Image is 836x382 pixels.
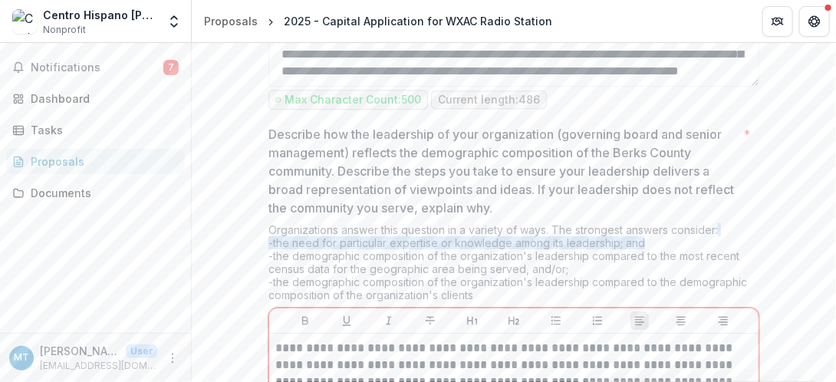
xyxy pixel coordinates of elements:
[463,311,482,330] button: Heading 1
[285,94,421,107] p: Max Character Count: 500
[204,13,258,29] div: Proposals
[31,153,173,170] div: Proposals
[31,61,163,74] span: Notifications
[163,6,185,37] button: Open entity switcher
[31,185,173,201] div: Documents
[6,86,185,111] a: Dashboard
[268,125,737,217] p: Describe how the leadership of your organization (governing board and senior management) reflects...
[547,311,565,330] button: Bullet List
[762,6,793,37] button: Partners
[163,349,182,367] button: More
[43,23,86,37] span: Nonprofit
[421,311,439,330] button: Strike
[505,311,523,330] button: Heading 2
[198,10,558,32] nav: breadcrumb
[284,13,552,29] div: 2025 - Capital Application for WXAC Radio Station
[6,180,185,206] a: Documents
[714,311,732,330] button: Align Right
[40,343,120,359] p: [PERSON_NAME]
[588,311,607,330] button: Ordered List
[198,10,264,32] a: Proposals
[296,311,314,330] button: Bold
[337,311,356,330] button: Underline
[163,60,179,75] span: 7
[126,344,157,358] p: User
[43,7,157,23] div: Centro Hispano [PERSON_NAME] Inc
[12,9,37,34] img: Centro Hispano Daniel Torres Inc
[799,6,830,37] button: Get Help
[380,311,398,330] button: Italicize
[6,149,185,174] a: Proposals
[31,122,173,138] div: Tasks
[40,359,157,373] p: [EMAIL_ADDRESS][DOMAIN_NAME]
[31,91,173,107] div: Dashboard
[6,117,185,143] a: Tasks
[630,311,649,330] button: Align Left
[672,311,690,330] button: Align Center
[14,353,29,363] div: Mike Toledo
[268,223,759,308] div: Organizations answer this question in a variety of ways. The strongest answers consider: -the nee...
[6,55,185,80] button: Notifications7
[438,94,540,107] p: Current length: 486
